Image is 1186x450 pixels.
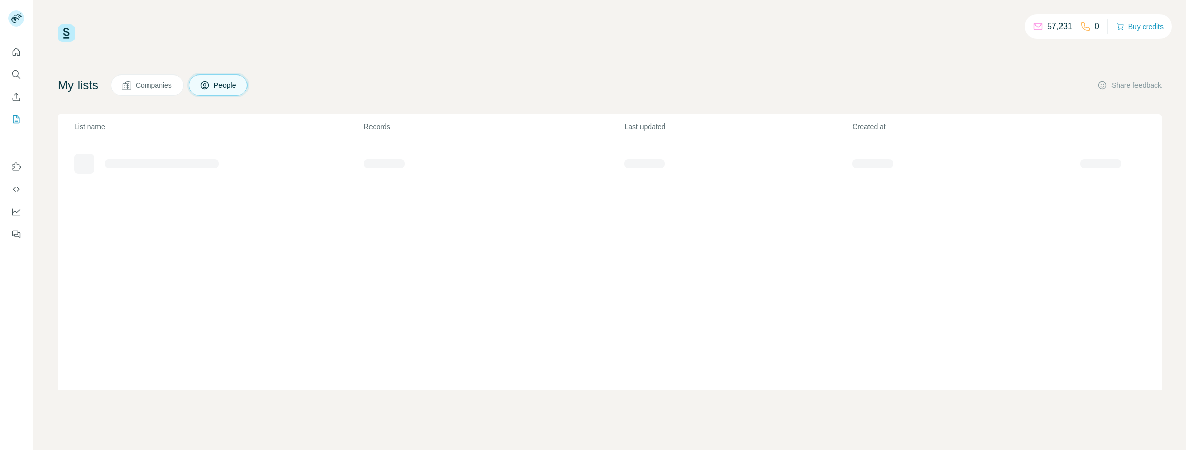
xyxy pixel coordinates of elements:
button: Dashboard [8,203,24,221]
button: Use Surfe on LinkedIn [8,158,24,176]
button: Feedback [8,225,24,243]
span: Companies [136,80,173,90]
button: My lists [8,110,24,129]
button: Search [8,65,24,84]
button: Quick start [8,43,24,61]
p: Records [364,121,624,132]
button: Use Surfe API [8,180,24,198]
p: Created at [852,121,1079,132]
p: Last updated [624,121,851,132]
button: Buy credits [1116,19,1164,34]
span: People [214,80,237,90]
p: List name [74,121,363,132]
h4: My lists [58,77,98,93]
img: Surfe Logo [58,24,75,42]
button: Share feedback [1097,80,1162,90]
p: 0 [1095,20,1099,33]
button: Enrich CSV [8,88,24,106]
p: 57,231 [1047,20,1072,33]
